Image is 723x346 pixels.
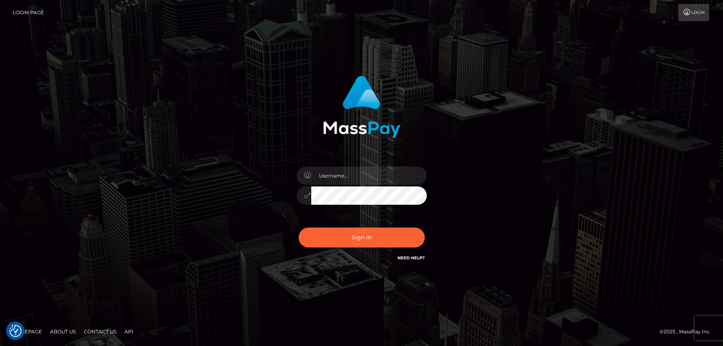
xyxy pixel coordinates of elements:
button: Consent Preferences [9,325,22,337]
a: Homepage [9,325,45,338]
a: About Us [47,325,79,338]
div: © 2025 , MassPay Inc. [660,327,717,336]
a: Contact Us [81,325,120,338]
a: Login Page [13,4,44,21]
a: Need Help? [398,255,425,261]
img: Revisit consent button [9,325,22,337]
input: Username... [311,166,427,185]
button: Sign in [299,228,425,247]
a: Login [678,4,709,21]
a: API [121,325,137,338]
img: MassPay Login [323,76,400,138]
